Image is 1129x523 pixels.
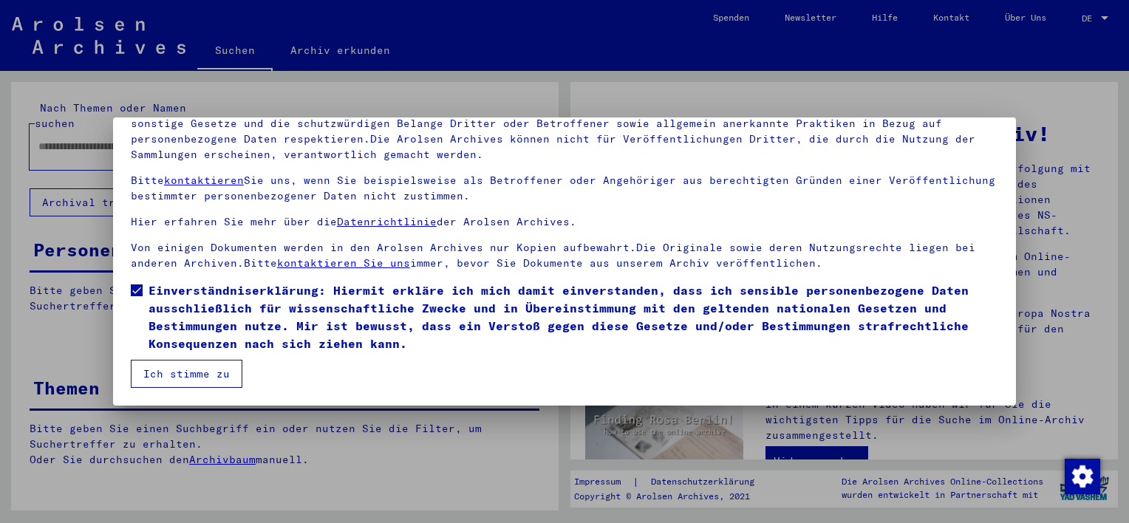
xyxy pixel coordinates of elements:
[131,85,998,163] p: Bitte beachten Sie, dass dieses Portal über NS - Verfolgte sensible Daten zu identifizierten oder...
[131,173,998,204] p: Bitte Sie uns, wenn Sie beispielsweise als Betroffener oder Angehöriger aus berechtigten Gründen ...
[164,174,244,187] a: kontaktieren
[337,215,437,228] a: Datenrichtlinie
[131,214,998,230] p: Hier erfahren Sie mehr über die der Arolsen Archives.
[131,360,242,388] button: Ich stimme zu
[277,256,410,270] a: kontaktieren Sie uns
[131,240,998,271] p: Von einigen Dokumenten werden in den Arolsen Archives nur Kopien aufbewahrt.Die Originale sowie d...
[1065,459,1100,494] img: Zustimmung ändern
[149,281,998,352] span: Einverständniserklärung: Hiermit erkläre ich mich damit einverstanden, dass ich sensible personen...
